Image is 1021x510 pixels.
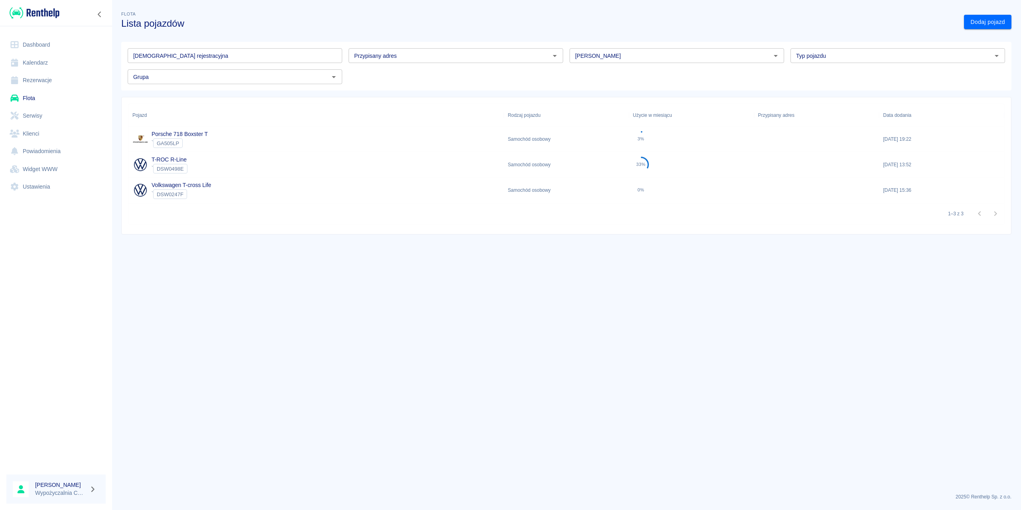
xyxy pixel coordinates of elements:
[6,6,59,20] a: Renthelp logo
[991,50,1002,61] button: Otwórz
[504,152,629,177] div: Samochód osobowy
[883,104,911,126] div: Data dodania
[35,489,86,497] p: Wypożyczalnia CarPort
[154,191,187,197] span: DSW0247F
[879,126,1004,152] div: [DATE] 19:22
[152,138,208,148] div: `
[6,125,106,143] a: Klienci
[6,107,106,125] a: Serwisy
[758,104,794,126] div: Przypisany adres
[636,162,645,167] div: 33%
[132,131,148,147] img: Image
[879,104,1004,126] div: Data dodania
[754,104,879,126] div: Przypisany adres
[549,50,560,61] button: Otwórz
[6,71,106,89] a: Rezerwacje
[94,9,106,20] button: Zwiń nawigację
[879,177,1004,203] div: [DATE] 15:36
[10,6,59,20] img: Renthelp logo
[328,71,339,83] button: Otwórz
[964,15,1011,30] a: Dodaj pojazd
[154,140,182,146] span: GA505LP
[152,156,187,163] a: T-ROC R-Line
[6,36,106,54] a: Dashboard
[6,142,106,160] a: Powiadomienia
[504,104,629,126] div: Rodzaj pojazdu
[508,104,540,126] div: Rodzaj pojazdu
[132,182,148,198] img: Image
[504,126,629,152] div: Samochód osobowy
[121,18,958,29] h3: Lista pojazdów
[6,89,106,107] a: Flota
[154,166,187,172] span: DSW0498E
[147,110,158,121] button: Sort
[152,164,187,173] div: `
[638,187,645,193] div: 0%
[629,104,754,126] div: Użycie w miesiącu
[121,12,136,16] span: Flota
[879,152,1004,177] div: [DATE] 13:52
[6,160,106,178] a: Widget WWW
[770,50,781,61] button: Otwórz
[132,157,148,173] img: Image
[35,481,86,489] h6: [PERSON_NAME]
[6,54,106,72] a: Kalendarz
[948,210,964,217] p: 1–3 z 3
[128,104,504,126] div: Pojazd
[152,182,211,188] a: Volkswagen T-cross Life
[132,104,147,126] div: Pojazd
[633,104,672,126] div: Użycie w miesiącu
[6,178,106,196] a: Ustawienia
[504,177,629,203] div: Samochód osobowy
[152,189,211,199] div: `
[152,131,208,137] a: Porsche 718 Boxster T
[121,493,1011,500] p: 2025 © Renthelp Sp. z o.o.
[638,136,645,142] div: 3%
